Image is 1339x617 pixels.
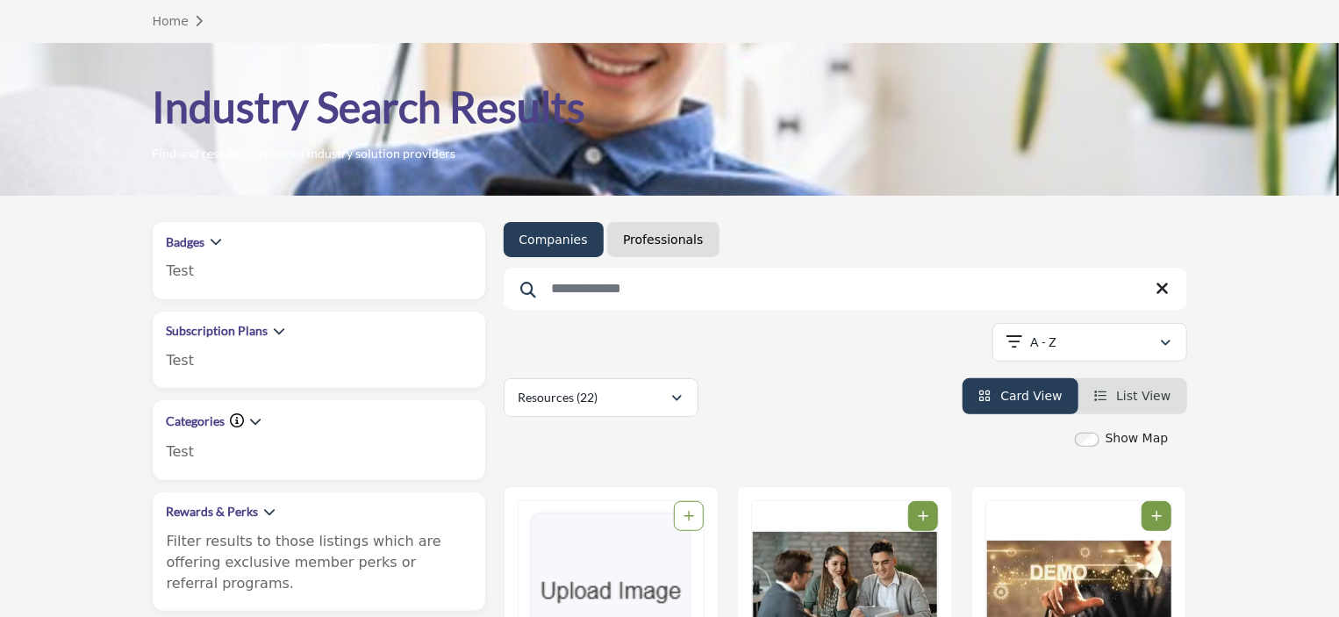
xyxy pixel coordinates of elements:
span: List View [1116,389,1171,403]
h2: Subscription Plans [167,322,269,340]
li: Card View [963,378,1078,414]
a: Home [153,14,209,28]
button: Resources (22) [504,378,698,417]
h2: Rewards & Perks [167,503,259,520]
a: View List [1094,389,1171,403]
li: List View [1078,378,1187,414]
input: Search Keyword [504,268,1187,310]
a: Companies [519,231,588,248]
p: A - Z [1030,334,1056,351]
a: Information about Categories [231,413,245,429]
a: Add To List For Resource [684,509,694,523]
button: A - Z [992,323,1187,362]
a: Add To List For Resource [1151,509,1162,523]
h1: Industry Search Results [153,80,586,134]
span: Card View [1000,389,1062,403]
p: Filter results to those listings which are offering exclusive member perks or referral programs. [167,531,471,594]
div: Click to view information [231,411,245,432]
p: Test [167,261,471,282]
label: Show Map [1106,429,1169,448]
a: Professionals [623,231,703,248]
p: Test [167,441,471,463]
p: Find and research preferred industry solution providers [153,145,456,162]
p: Test [167,350,471,371]
h2: Categories [167,413,226,430]
a: View Card [978,389,1063,403]
a: Add To List For Resource [918,509,928,523]
p: Resources (22) [519,389,598,406]
h2: Badges [167,233,205,251]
